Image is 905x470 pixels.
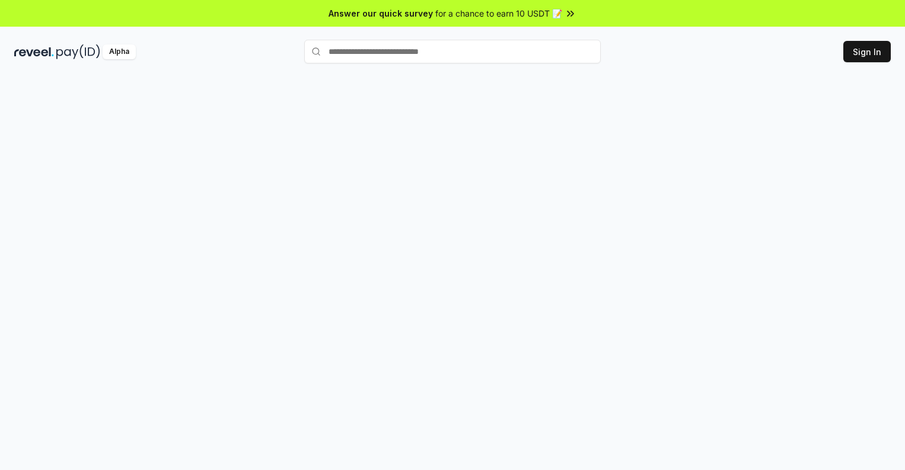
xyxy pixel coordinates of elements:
[103,44,136,59] div: Alpha
[329,7,433,20] span: Answer our quick survey
[843,41,891,62] button: Sign In
[14,44,54,59] img: reveel_dark
[56,44,100,59] img: pay_id
[435,7,562,20] span: for a chance to earn 10 USDT 📝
